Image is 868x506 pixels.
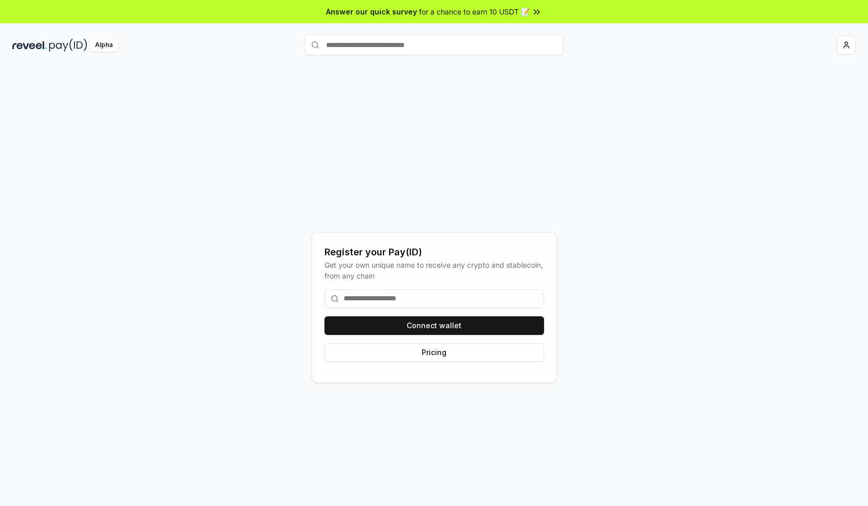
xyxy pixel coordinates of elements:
[49,39,87,52] img: pay_id
[12,39,47,52] img: reveel_dark
[89,39,118,52] div: Alpha
[324,245,544,259] div: Register your Pay(ID)
[324,316,544,335] button: Connect wallet
[326,6,417,17] span: Answer our quick survey
[324,343,544,362] button: Pricing
[324,259,544,281] div: Get your own unique name to receive any crypto and stablecoin, from any chain
[419,6,530,17] span: for a chance to earn 10 USDT 📝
